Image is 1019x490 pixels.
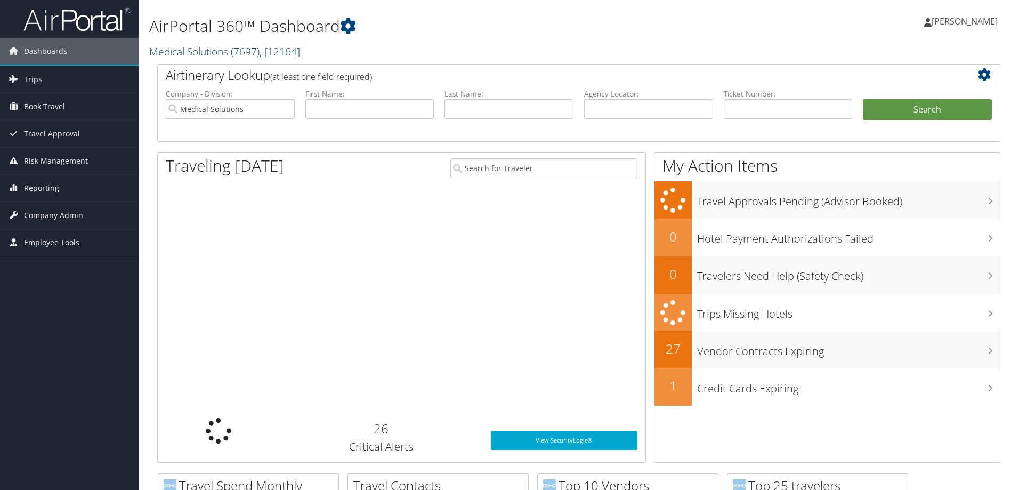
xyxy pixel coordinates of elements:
[491,431,637,450] a: View SecurityLogic®
[654,155,1000,177] h1: My Action Items
[697,301,1000,322] h3: Trips Missing Hotels
[697,339,1000,359] h3: Vendor Contracts Expiring
[305,89,434,99] label: First Name:
[24,121,80,147] span: Travel Approval
[654,219,1000,256] a: 0Hotel Payment Authorizations Failed
[697,376,1000,396] h3: Credit Cards Expiring
[932,15,998,27] span: [PERSON_NAME]
[724,89,853,99] label: Ticket Number:
[654,368,1000,406] a: 1Credit Cards Expiring
[149,15,722,37] h1: AirPortal 360™ Dashboard
[654,340,692,358] h2: 27
[270,71,372,83] span: (at least one field required)
[863,99,992,121] button: Search
[166,66,921,84] h2: Airtinerary Lookup
[654,377,692,395] h2: 1
[654,294,1000,332] a: Trips Missing Hotels
[288,420,475,438] h2: 26
[24,93,65,120] span: Book Travel
[24,66,42,93] span: Trips
[654,228,692,246] h2: 0
[231,44,260,59] span: ( 7697 )
[24,175,59,202] span: Reporting
[24,202,83,229] span: Company Admin
[654,331,1000,368] a: 27Vendor Contracts Expiring
[584,89,713,99] label: Agency Locator:
[697,226,1000,246] h3: Hotel Payment Authorizations Failed
[23,7,130,32] img: airportal-logo.png
[444,89,573,99] label: Last Name:
[654,265,692,283] h2: 0
[149,44,300,59] a: Medical Solutions
[654,256,1000,294] a: 0Travelers Need Help (Safety Check)
[24,148,88,174] span: Risk Management
[288,439,475,454] h3: Critical Alerts
[24,229,79,256] span: Employee Tools
[260,44,300,59] span: , [ 12164 ]
[654,181,1000,219] a: Travel Approvals Pending (Advisor Booked)
[697,263,1000,284] h3: Travelers Need Help (Safety Check)
[24,38,67,65] span: Dashboards
[697,189,1000,209] h3: Travel Approvals Pending (Advisor Booked)
[924,5,1008,37] a: [PERSON_NAME]
[166,155,284,177] h1: Traveling [DATE]
[450,158,637,178] input: Search for Traveler
[166,89,295,99] label: Company - Division:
